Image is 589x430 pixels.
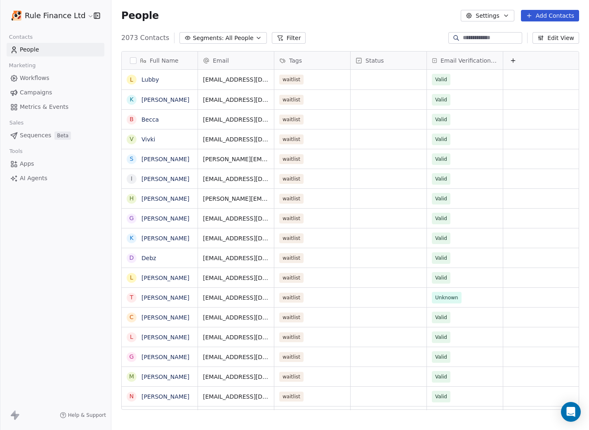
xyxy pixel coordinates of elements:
div: K [130,95,133,104]
span: waitlist [279,214,304,223]
div: M [129,372,134,381]
a: [PERSON_NAME] [141,294,189,301]
span: [EMAIL_ADDRESS][DOMAIN_NAME] [203,75,269,84]
span: Valid [435,234,447,242]
span: People [121,9,159,22]
a: [PERSON_NAME] [141,176,189,182]
span: Valid [435,214,447,223]
span: waitlist [279,95,304,105]
span: Marketing [5,59,39,72]
a: [PERSON_NAME] [141,96,189,103]
span: Valid [435,195,447,203]
span: [EMAIL_ADDRESS][DOMAIN_NAME] [203,274,269,282]
span: Valid [435,333,447,341]
div: T [130,293,134,302]
a: Help & Support [60,412,106,418]
span: Tags [289,56,302,65]
div: grid [122,70,198,410]
div: S [130,155,134,163]
span: Valid [435,135,447,143]
span: Status [365,56,384,65]
span: [EMAIL_ADDRESS][DOMAIN_NAME] [203,294,269,302]
a: Vivki [141,136,155,143]
span: Workflows [20,74,49,82]
span: Valid [435,96,447,104]
div: Open Intercom Messenger [561,402,581,422]
span: Valid [435,115,447,124]
a: [PERSON_NAME] [141,374,189,380]
a: AI Agents [7,172,104,185]
span: waitlist [279,352,304,362]
a: Campaigns [7,86,104,99]
button: Filter [272,32,306,44]
span: waitlist [279,392,304,402]
span: Valid [435,313,447,322]
button: Settings [461,10,514,21]
a: [PERSON_NAME] [141,393,189,400]
span: Valid [435,155,447,163]
span: Valid [435,392,447,401]
a: Becca [141,116,159,123]
div: K [130,234,133,242]
a: [PERSON_NAME] [141,334,189,341]
span: Contacts [5,31,36,43]
span: waitlist [279,313,304,322]
a: [PERSON_NAME] [141,275,189,281]
span: Email [213,56,229,65]
span: AI Agents [20,174,47,183]
span: [EMAIL_ADDRESS][DOMAIN_NAME] [203,373,269,381]
span: [EMAIL_ADDRESS][DOMAIN_NAME] [203,234,269,242]
a: [PERSON_NAME] [141,215,189,222]
span: [EMAIL_ADDRESS][DOMAIN_NAME] [203,313,269,322]
a: Metrics & Events [7,100,104,114]
span: [EMAIL_ADDRESS][DOMAIN_NAME] [203,254,269,262]
div: l [130,333,133,341]
span: Email Verification Status [441,56,498,65]
a: Debz [141,255,156,261]
div: Email [198,52,274,69]
div: C [130,313,134,322]
span: [EMAIL_ADDRESS][DOMAIN_NAME] [203,135,269,143]
span: waitlist [279,174,304,184]
span: Valid [435,175,447,183]
span: waitlist [279,332,304,342]
div: B [130,115,134,124]
div: N [130,392,134,401]
span: waitlist [279,372,304,382]
a: Workflows [7,71,104,85]
span: Campaigns [20,88,52,97]
span: Tools [6,145,26,157]
span: [EMAIL_ADDRESS][DOMAIN_NAME] [203,115,269,124]
div: L [130,273,133,282]
button: Rule Finance Ltd [10,9,88,23]
span: Valid [435,254,447,262]
a: [PERSON_NAME] [141,195,189,202]
button: Add Contacts [521,10,579,21]
span: People [20,45,39,54]
span: [EMAIL_ADDRESS][DOMAIN_NAME] [203,175,269,183]
span: waitlist [279,273,304,283]
div: I [131,174,132,183]
span: waitlist [279,75,304,85]
span: 2073 Contacts [121,33,169,43]
span: [EMAIL_ADDRESS][DOMAIN_NAME] [203,392,269,401]
span: Metrics & Events [20,103,68,111]
span: waitlist [279,253,304,263]
a: [PERSON_NAME] [141,235,189,242]
span: Help & Support [68,412,106,418]
div: Status [351,52,426,69]
a: [PERSON_NAME] [141,156,189,162]
div: Full Name [122,52,198,69]
div: Email Verification Status [427,52,503,69]
div: L [130,75,133,84]
img: app-icon-nutty-512.png [12,11,21,21]
span: All People [225,34,253,42]
span: waitlist [279,134,304,144]
span: [EMAIL_ADDRESS][DOMAIN_NAME] [203,353,269,361]
a: [PERSON_NAME] [141,354,189,360]
span: Valid [435,353,447,361]
span: Valid [435,373,447,381]
span: waitlist [279,293,304,303]
span: Sequences [20,131,51,140]
a: People [7,43,104,56]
